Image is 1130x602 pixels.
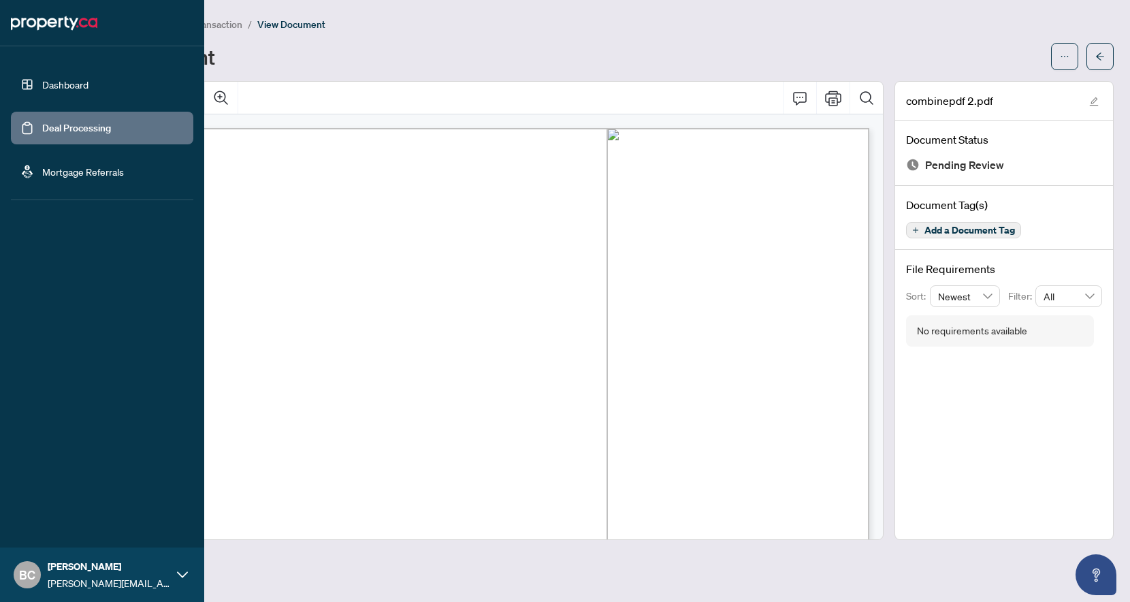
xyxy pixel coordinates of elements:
[169,18,242,31] span: View Transaction
[906,289,930,304] p: Sort:
[1095,52,1105,61] span: arrow-left
[938,286,992,306] span: Newest
[248,16,252,32] li: /
[1008,289,1035,304] p: Filter:
[924,225,1015,235] span: Add a Document Tag
[906,131,1102,148] h4: Document Status
[1076,554,1116,595] button: Open asap
[1089,97,1099,106] span: edit
[1044,286,1094,306] span: All
[257,18,325,31] span: View Document
[42,122,111,134] a: Deal Processing
[906,197,1102,213] h4: Document Tag(s)
[1060,52,1069,61] span: ellipsis
[906,222,1021,238] button: Add a Document Tag
[11,12,97,34] img: logo
[42,165,124,178] a: Mortgage Referrals
[19,565,35,584] span: BC
[48,575,170,590] span: [PERSON_NAME][EMAIL_ADDRESS][DOMAIN_NAME]
[48,559,170,574] span: [PERSON_NAME]
[925,156,1004,174] span: Pending Review
[912,227,919,234] span: plus
[906,261,1102,277] h4: File Requirements
[906,93,993,109] span: combinepdf 2.pdf
[917,323,1027,338] div: No requirements available
[42,78,88,91] a: Dashboard
[906,158,920,172] img: Document Status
